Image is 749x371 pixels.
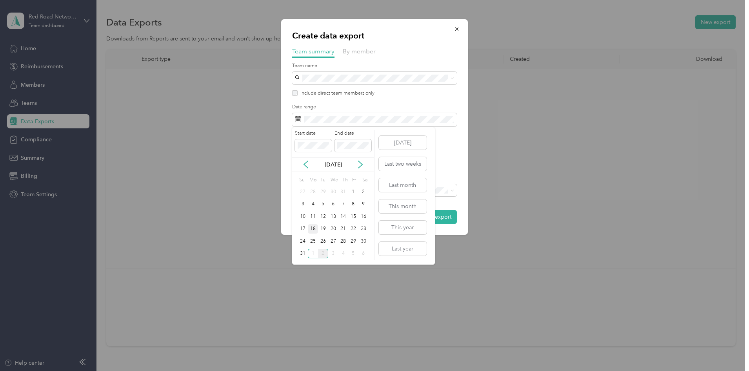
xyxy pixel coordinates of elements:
[348,199,358,209] div: 8
[298,224,308,234] div: 17
[292,48,335,55] span: Team summary
[328,212,338,221] div: 13
[338,187,348,197] div: 31
[358,212,369,221] div: 16
[338,236,348,246] div: 28
[328,199,338,209] div: 6
[308,224,318,234] div: 18
[298,187,308,197] div: 27
[298,212,308,221] div: 10
[338,224,348,234] div: 21
[348,187,358,197] div: 1
[379,157,427,171] button: Last two weeks
[358,236,369,246] div: 30
[318,187,328,197] div: 29
[308,212,318,221] div: 11
[379,178,427,192] button: Last month
[328,249,338,259] div: 3
[379,221,427,234] button: This year
[341,175,348,186] div: Th
[318,236,328,246] div: 26
[335,130,371,137] label: End date
[318,249,328,259] div: 2
[308,249,318,259] div: 1
[705,327,749,371] iframe: Everlance-gr Chat Button Frame
[329,175,338,186] div: We
[318,212,328,221] div: 12
[358,199,369,209] div: 9
[351,175,358,186] div: Fr
[308,175,316,186] div: Mo
[328,224,338,234] div: 20
[358,187,369,197] div: 2
[328,236,338,246] div: 27
[292,62,457,69] label: Team name
[318,224,328,234] div: 19
[298,175,305,186] div: Su
[348,249,358,259] div: 5
[379,136,427,150] button: [DATE]
[295,130,332,137] label: Start date
[338,249,348,259] div: 4
[298,90,374,97] label: Include direct team members only
[338,212,348,221] div: 14
[343,48,376,55] span: By member
[298,249,308,259] div: 31
[298,199,308,209] div: 3
[308,187,318,197] div: 28
[292,30,457,41] p: Create data export
[308,199,318,209] div: 4
[308,236,318,246] div: 25
[338,199,348,209] div: 7
[348,236,358,246] div: 29
[348,212,358,221] div: 15
[379,242,427,256] button: Last year
[358,224,369,234] div: 23
[319,175,327,186] div: Tu
[318,199,328,209] div: 5
[358,249,369,259] div: 6
[328,187,338,197] div: 30
[379,199,427,213] button: This month
[317,161,350,169] p: [DATE]
[361,175,369,186] div: Sa
[298,236,308,246] div: 24
[292,104,457,111] label: Date range
[348,224,358,234] div: 22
